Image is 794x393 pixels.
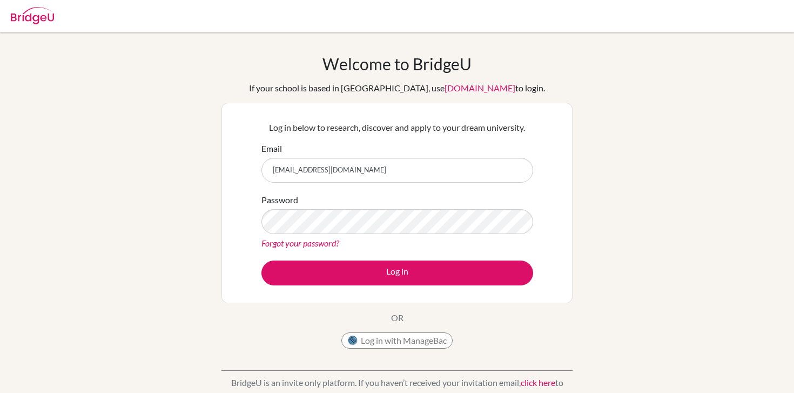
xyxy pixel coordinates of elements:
p: OR [391,311,403,324]
label: Password [261,194,298,207]
label: Email [261,142,282,155]
a: [DOMAIN_NAME] [445,83,515,93]
h1: Welcome to BridgeU [322,54,472,74]
img: Bridge-U [11,7,54,24]
button: Log in with ManageBac [341,332,453,349]
p: Log in below to research, discover and apply to your dream university. [261,121,533,134]
a: Forgot your password? [261,238,339,248]
a: click here [521,377,555,388]
button: Log in [261,261,533,285]
div: If your school is based in [GEOGRAPHIC_DATA], use to login. [249,82,545,95]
